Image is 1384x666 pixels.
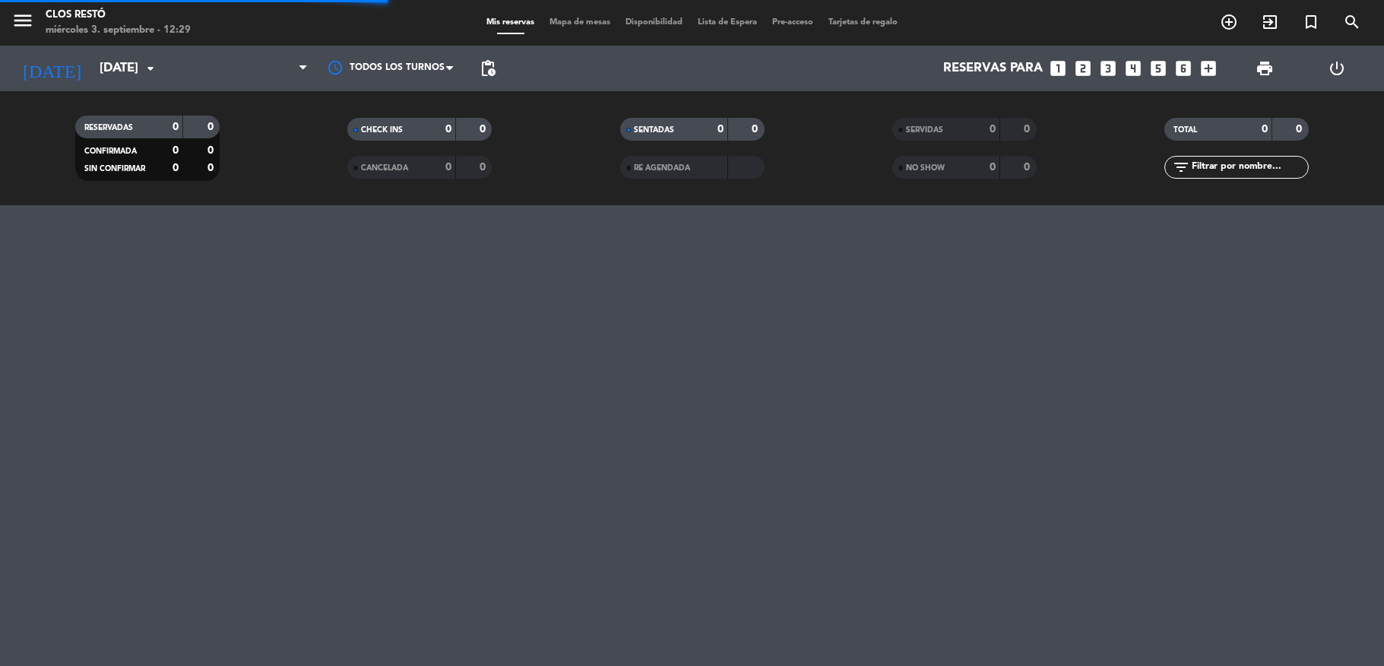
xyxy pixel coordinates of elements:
[765,18,821,27] span: Pre-acceso
[479,59,497,78] span: pending_actions
[173,163,179,173] strong: 0
[1073,59,1093,78] i: looks_two
[1328,59,1346,78] i: power_settings_new
[46,8,191,23] div: Clos Restó
[1024,124,1033,135] strong: 0
[690,18,765,27] span: Lista de Espera
[1300,46,1373,91] div: LOG OUT
[906,164,945,172] span: NO SHOW
[618,18,690,27] span: Disponibilidad
[445,162,451,173] strong: 0
[906,126,943,134] span: SERVIDAS
[943,62,1043,76] span: Reservas para
[84,124,133,132] span: RESERVADAS
[1123,59,1143,78] i: looks_4
[46,23,191,38] div: miércoles 3. septiembre - 12:29
[1302,13,1320,31] i: turned_in_not
[173,122,179,132] strong: 0
[445,124,451,135] strong: 0
[1148,59,1168,78] i: looks_5
[634,126,674,134] span: SENTADAS
[207,163,217,173] strong: 0
[1262,124,1268,135] strong: 0
[1048,59,1068,78] i: looks_one
[990,124,996,135] strong: 0
[84,165,145,173] span: SIN CONFIRMAR
[821,18,905,27] span: Tarjetas de regalo
[1024,162,1033,173] strong: 0
[11,9,34,37] button: menu
[480,124,489,135] strong: 0
[990,162,996,173] strong: 0
[1173,126,1197,134] span: TOTAL
[1098,59,1118,78] i: looks_3
[480,162,489,173] strong: 0
[1220,13,1238,31] i: add_circle_outline
[361,126,403,134] span: CHECK INS
[1343,13,1361,31] i: search
[11,9,34,32] i: menu
[1256,59,1274,78] span: print
[1199,59,1218,78] i: add_box
[207,122,217,132] strong: 0
[1190,159,1308,176] input: Filtrar por nombre...
[361,164,408,172] span: CANCELADA
[752,124,761,135] strong: 0
[84,147,137,155] span: CONFIRMADA
[1261,13,1279,31] i: exit_to_app
[1173,59,1193,78] i: looks_6
[634,164,690,172] span: RE AGENDADA
[11,52,92,85] i: [DATE]
[1296,124,1305,135] strong: 0
[717,124,724,135] strong: 0
[542,18,618,27] span: Mapa de mesas
[207,145,217,156] strong: 0
[1172,158,1190,176] i: filter_list
[141,59,160,78] i: arrow_drop_down
[173,145,179,156] strong: 0
[479,18,542,27] span: Mis reservas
